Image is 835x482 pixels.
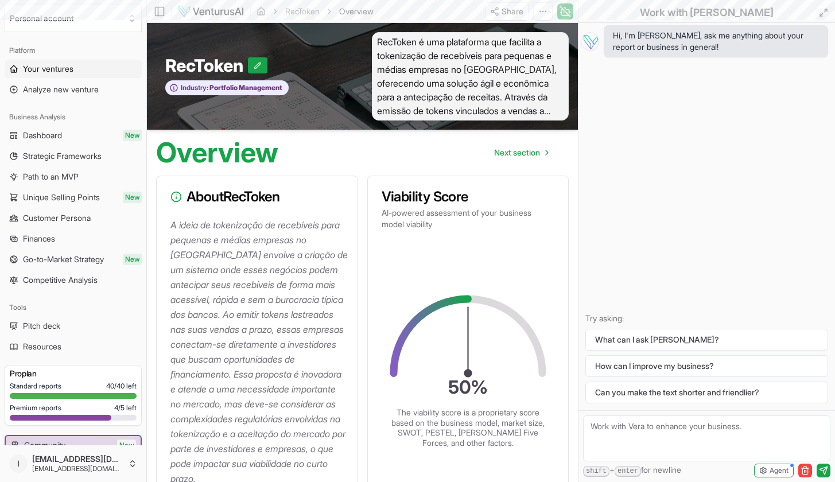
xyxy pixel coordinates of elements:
[5,168,142,186] a: Path to an MVP
[6,436,141,454] a: CommunityNew
[5,337,142,356] a: Resources
[382,207,555,230] p: AI-powered assessment of your business model viability
[5,450,142,477] button: l[EMAIL_ADDRESS][DOMAIN_NAME][EMAIL_ADDRESS][DOMAIN_NAME]
[5,271,142,289] a: Competitive Analysis
[23,254,104,265] span: Go-to-Market Strategy
[485,141,557,164] a: Go to next page
[5,80,142,99] a: Analyze new venture
[23,274,98,286] span: Competitive Analysis
[5,209,142,227] a: Customer Persona
[615,466,641,477] kbd: enter
[23,212,91,224] span: Customer Persona
[5,60,142,78] a: Your ventures
[5,230,142,248] a: Finances
[106,382,137,391] span: 40 / 40 left
[123,192,142,203] span: New
[23,150,102,162] span: Strategic Frameworks
[5,126,142,145] a: DashboardNew
[372,32,569,120] span: RecToken é uma plataforma que facilita a tokenização de recebíveis para pequenas e médias empresa...
[583,464,681,477] span: + for newline
[23,341,61,352] span: Resources
[181,83,208,92] span: Industry:
[123,130,142,141] span: New
[23,233,55,244] span: Finances
[165,55,248,76] span: RecToken
[754,464,794,477] button: Agent
[386,407,550,448] p: The viability score is a proprietary score based on the business model, market size, SWOT, PESTEL...
[123,254,142,265] span: New
[585,329,828,351] button: What can I ask [PERSON_NAME]?
[117,440,136,451] span: New
[23,171,79,182] span: Path to an MVP
[165,80,289,96] button: Industry:Portfolio Management
[9,454,28,473] span: l
[23,130,62,141] span: Dashboard
[5,317,142,335] a: Pitch deck
[24,440,65,451] span: Community
[5,298,142,317] div: Tools
[5,147,142,165] a: Strategic Frameworks
[32,454,123,464] span: [EMAIL_ADDRESS][DOMAIN_NAME]
[114,403,137,413] span: 4 / 5 left
[5,188,142,207] a: Unique Selling PointsNew
[613,30,819,53] span: Hi, I'm [PERSON_NAME], ask me anything about your report or business in general!
[5,250,142,269] a: Go-to-Market StrategyNew
[10,382,61,391] span: Standard reports
[448,376,488,399] text: 50 %
[770,466,789,475] span: Agent
[585,382,828,403] button: Can you make the text shorter and friendlier?
[583,466,609,477] kbd: shift
[382,190,555,204] h3: Viability Score
[32,464,123,473] span: [EMAIL_ADDRESS][DOMAIN_NAME]
[23,192,100,203] span: Unique Selling Points
[170,190,344,204] h3: About RecToken
[10,403,61,413] span: Premium reports
[23,84,99,95] span: Analyze new venture
[23,63,73,75] span: Your ventures
[208,83,282,92] span: Portfolio Management
[23,320,60,332] span: Pitch deck
[5,41,142,60] div: Platform
[494,147,540,158] span: Next section
[10,368,137,379] h3: Pro plan
[156,139,278,166] h1: Overview
[585,355,828,377] button: How can I improve my business?
[581,32,599,50] img: Vera
[585,313,828,324] p: Try asking:
[485,141,557,164] nav: pagination
[5,108,142,126] div: Business Analysis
